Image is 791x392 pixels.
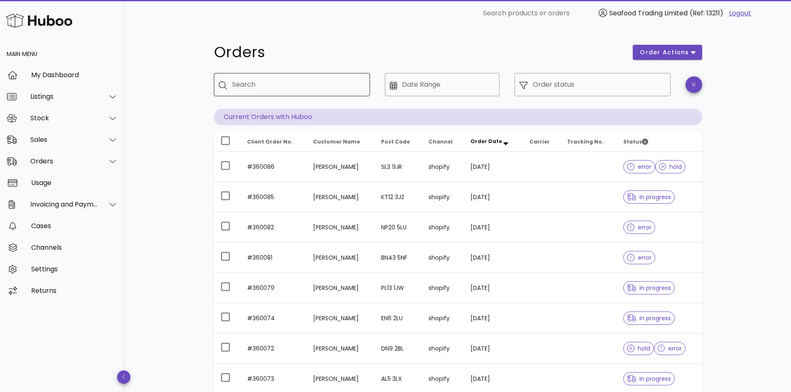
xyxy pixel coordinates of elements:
[617,132,702,152] th: Status
[623,138,648,145] span: Status
[633,45,702,60] button: order actions
[464,132,523,152] th: Order Date: Sorted descending. Activate to remove sorting.
[523,132,561,152] th: Carrier
[240,273,307,303] td: #360079
[627,376,671,382] span: in progress
[464,243,523,273] td: [DATE]
[529,138,550,145] span: Carrier
[306,243,374,273] td: [PERSON_NAME]
[561,132,617,152] th: Tracking No.
[422,334,464,364] td: shopify
[381,138,410,145] span: Post Code
[375,273,422,303] td: PL13 1JW
[375,132,422,152] th: Post Code
[609,8,688,18] span: Seafood Trading Limited
[422,182,464,212] td: shopify
[31,222,118,230] div: Cases
[30,93,98,100] div: Listings
[306,182,374,212] td: [PERSON_NAME]
[240,334,307,364] td: #360072
[375,334,422,364] td: DN9 2BL
[422,303,464,334] td: shopify
[658,346,682,351] span: error
[422,132,464,152] th: Channel
[659,164,682,170] span: hold
[627,194,671,200] span: in progress
[240,132,307,152] th: Client Order No.
[31,179,118,187] div: Usage
[214,109,702,125] p: Current Orders with Huboo
[627,346,650,351] span: hold
[375,182,422,212] td: KT12 3JZ
[240,152,307,182] td: #360086
[729,8,751,18] a: Logout
[567,138,604,145] span: Tracking No.
[240,243,307,273] td: #360081
[422,212,464,243] td: shopify
[375,303,422,334] td: EN6 2LU
[313,138,360,145] span: Customer Name
[30,136,98,144] div: Sales
[240,303,307,334] td: #360074
[240,212,307,243] td: #360082
[31,243,118,251] div: Channels
[639,48,689,57] span: order actions
[30,200,98,208] div: Invoicing and Payments
[306,212,374,243] td: [PERSON_NAME]
[31,287,118,295] div: Returns
[464,334,523,364] td: [DATE]
[375,152,422,182] td: SL3 9JR
[306,273,374,303] td: [PERSON_NAME]
[306,132,374,152] th: Customer Name
[464,273,523,303] td: [DATE]
[470,138,502,145] span: Order Date
[6,12,72,29] img: Huboo Logo
[30,157,98,165] div: Orders
[247,138,293,145] span: Client Order No.
[31,265,118,273] div: Settings
[306,334,374,364] td: [PERSON_NAME]
[464,303,523,334] td: [DATE]
[375,243,422,273] td: BN43 5NF
[375,212,422,243] td: NP20 5LU
[422,273,464,303] td: shopify
[31,71,118,79] div: My Dashboard
[429,138,453,145] span: Channel
[627,315,671,321] span: in progress
[627,224,651,230] span: error
[627,285,671,291] span: in progress
[422,243,464,273] td: shopify
[627,164,651,170] span: error
[627,255,651,261] span: error
[422,152,464,182] td: shopify
[690,8,723,18] span: (Ref: 13211)
[30,114,98,122] div: Stock
[214,45,623,60] h1: Orders
[306,303,374,334] td: [PERSON_NAME]
[464,182,523,212] td: [DATE]
[306,152,374,182] td: [PERSON_NAME]
[464,152,523,182] td: [DATE]
[240,182,307,212] td: #360085
[464,212,523,243] td: [DATE]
